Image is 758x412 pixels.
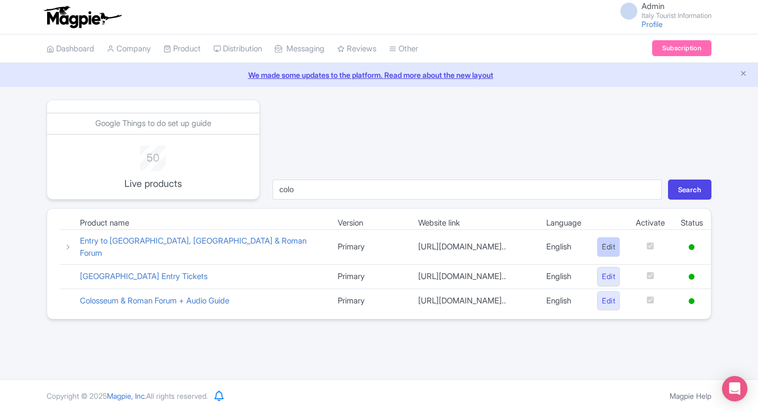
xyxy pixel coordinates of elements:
a: Messaging [275,34,324,64]
input: Search... [273,180,662,200]
a: Company [107,34,151,64]
a: Admin Italy Tourist Information [614,2,711,19]
td: Primary [330,230,410,265]
a: Colosseum & Roman Forum + Audio Guide [80,295,229,306]
a: Google Things to do set up guide [95,118,211,128]
a: [GEOGRAPHIC_DATA] Entry Tickets [80,271,207,281]
a: Distribution [213,34,262,64]
div: Open Intercom Messenger [722,376,747,401]
a: Profile [642,20,663,29]
a: Magpie Help [670,391,711,400]
td: English [538,289,589,312]
span: Admin [642,1,664,11]
td: [URL][DOMAIN_NAME].. [410,230,539,265]
img: logo-ab69f6fb50320c5b225c76a69d11143b.png [41,5,123,29]
a: Product [164,34,201,64]
a: Other [389,34,418,64]
td: Version [330,217,410,230]
td: Primary [330,289,410,312]
a: Edit [597,267,620,286]
a: We made some updates to the platform. Read more about the new layout [6,69,752,80]
a: Entry to [GEOGRAPHIC_DATA], [GEOGRAPHIC_DATA] & Roman Forum [80,236,306,258]
a: Edit [597,291,620,311]
td: English [538,265,589,289]
span: Magpie, Inc. [107,391,146,400]
td: Primary [330,265,410,289]
p: Live products [110,176,196,191]
td: Language [538,217,589,230]
td: Status [673,217,711,230]
td: Activate [628,217,673,230]
button: Search [668,180,711,200]
td: Product name [72,217,330,230]
div: Copyright © 2025 All rights reserved. [40,390,214,401]
td: English [538,230,589,265]
a: Subscription [652,40,711,56]
td: [URL][DOMAIN_NAME].. [410,265,539,289]
div: 50 [110,146,196,166]
small: Italy Tourist Information [642,12,711,19]
button: Close announcement [739,68,747,80]
a: Dashboard [47,34,94,64]
a: Edit [597,237,620,257]
td: Website link [410,217,539,230]
td: [URL][DOMAIN_NAME].. [410,289,539,312]
a: Reviews [337,34,376,64]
